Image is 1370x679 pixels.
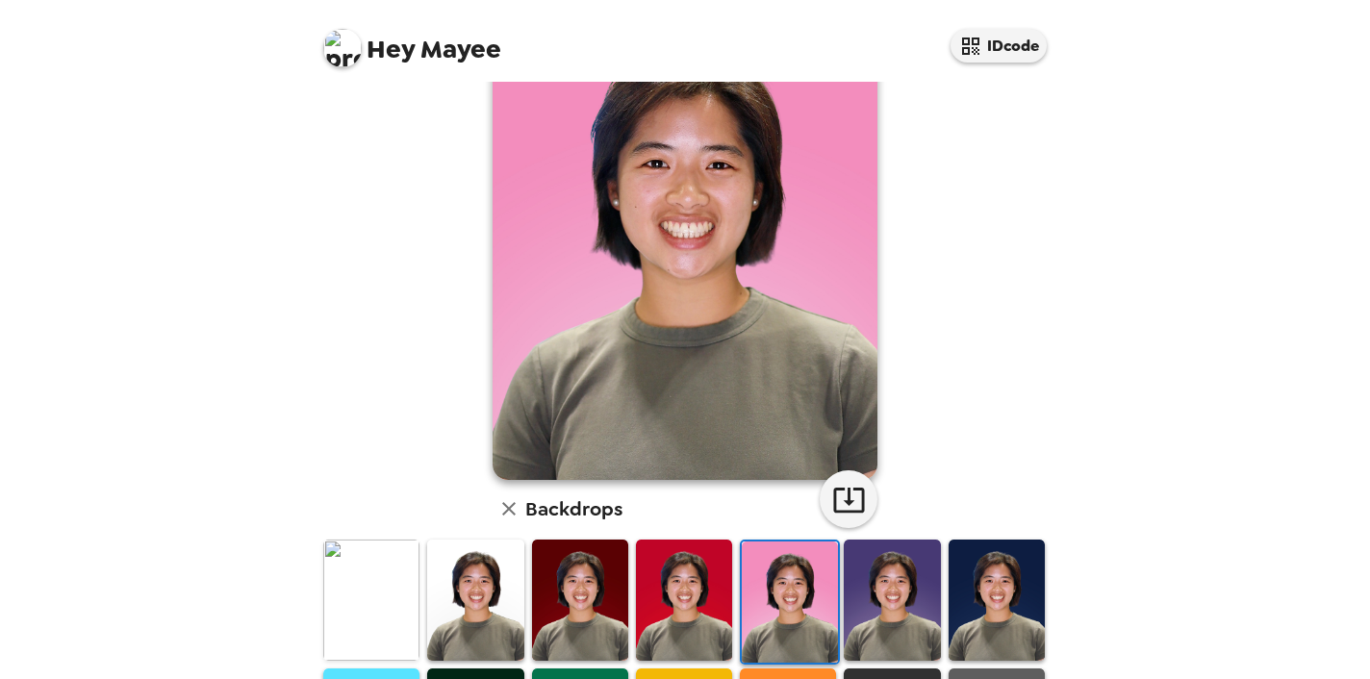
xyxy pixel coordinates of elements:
[323,540,419,660] img: Original
[525,493,622,524] h6: Backdrops
[367,32,415,66] span: Hey
[323,19,501,63] span: Mayee
[323,29,362,67] img: profile pic
[951,29,1047,63] button: IDcode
